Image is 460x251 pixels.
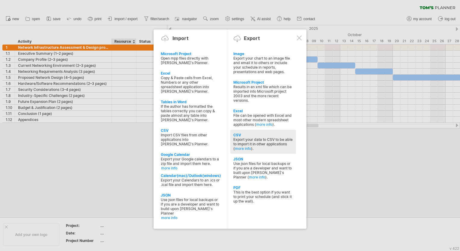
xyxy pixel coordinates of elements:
[235,146,251,151] a: more info
[233,80,293,85] div: Microsoft Project
[233,161,293,179] div: Use json files for local backups or if you are a developer and want to built upon [PERSON_NAME]'s...
[233,190,293,203] div: This is the best option if you want to print your schedule (and stick it up the wall).
[161,71,220,76] div: Excel
[244,35,260,41] div: Export
[233,133,293,137] div: CSV
[172,35,188,41] div: Import
[233,56,293,74] div: Export your chart to an image file and email it to others or include your schedule in reports, pr...
[233,137,293,151] div: Export your data to CSV to be able to import it in other applications ( ).
[249,175,265,179] a: more info
[233,51,293,56] div: Image
[233,113,293,127] div: File can be opened with Excel and most other modern spreadsheet applications ( ).
[233,109,293,113] div: Excel
[233,157,293,161] div: JSON
[161,166,221,170] a: more info
[161,100,220,104] div: Tables in Word
[161,76,220,94] div: Copy & Paste cells from Excel, Numbers or any other spreadsheet application into [PERSON_NAME]'s ...
[161,104,220,122] div: If the author has formatted the tables correctly you can copy & paste almost any table into [PERS...
[256,122,272,127] a: more info
[161,215,221,220] a: more info
[233,85,293,103] div: Results in an xml file which can be imported into Microsoft project 2003 and the more recent vers...
[233,185,293,190] div: PDF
